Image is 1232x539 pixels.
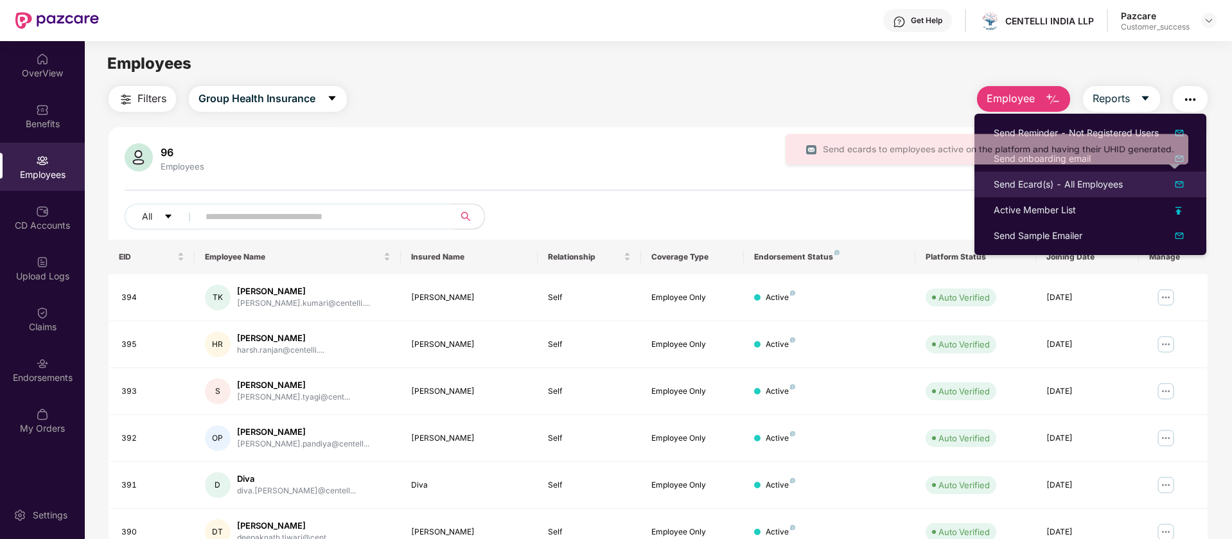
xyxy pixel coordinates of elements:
div: Employee Only [651,479,734,491]
img: svg+xml;base64,PHN2ZyB4bWxucz0iaHR0cDovL3d3dy53My5vcmcvMjAwMC9zdmciIHhtbG5zOnhsaW5rPSJodHRwOi8vd3... [1045,92,1060,107]
span: Group Health Insurance [198,91,315,107]
div: 394 [121,292,184,304]
div: Auto Verified [938,385,990,398]
img: svg+xml;base64,PHN2ZyBpZD0iQ2xhaW0iIHhtbG5zPSJodHRwOi8vd3d3LnczLm9yZy8yMDAwL3N2ZyIgd2lkdGg9IjIwIi... [36,306,49,319]
div: HR [205,331,231,357]
div: Platform Status [926,252,1025,262]
img: svg+xml;base64,PHN2ZyBpZD0iRW5kb3JzZW1lbnRzIiB4bWxucz0iaHR0cDovL3d3dy53My5vcmcvMjAwMC9zdmciIHdpZH... [36,357,49,370]
span: caret-down [164,212,173,222]
th: EID [109,240,195,274]
span: caret-down [327,93,337,105]
div: Employee Only [651,385,734,398]
span: EID [119,252,175,262]
div: [PERSON_NAME].pandiya@centell... [237,438,369,450]
div: 390 [121,526,184,538]
th: Coverage Type [641,240,744,274]
button: Group Health Insurancecaret-down [189,86,347,112]
div: Diva [237,473,356,485]
button: Filters [109,86,176,112]
div: [DATE] [1046,479,1129,491]
img: uploadIcon [1175,207,1182,215]
div: Send Sample Emailer [994,229,1082,243]
div: 391 [121,479,184,491]
div: Active [766,385,795,398]
div: Send Ecard(s) - All Employees [994,177,1123,191]
div: [PERSON_NAME].kumari@centelli.... [237,297,370,310]
div: [PERSON_NAME] [411,432,528,445]
div: Employee Only [651,432,734,445]
img: manageButton [1156,334,1176,355]
div: Active [766,432,795,445]
img: svg+xml;base64,PHN2ZyBpZD0iTXlfT3JkZXJzIiBkYXRhLW5hbWU9Ik15IE9yZGVycyIgeG1sbnM9Imh0dHA6Ly93d3cudz... [36,408,49,421]
div: 395 [121,339,184,351]
span: All [142,209,152,224]
div: harsh.ranjan@centelli.... [237,344,324,357]
img: svg+xml;base64,PHN2ZyB4bWxucz0iaHR0cDovL3d3dy53My5vcmcvMjAwMC9zdmciIHdpZHRoPSIxNi4zNjMiIGhlaWdodD... [806,143,816,153]
div: [PERSON_NAME] [411,339,528,351]
div: Active [766,526,795,538]
div: Active [766,479,795,491]
img: svg+xml;base64,PHN2ZyBpZD0iQmVuZWZpdHMiIHhtbG5zPSJodHRwOi8vd3d3LnczLm9yZy8yMDAwL3N2ZyIgd2lkdGg9Ij... [36,103,49,116]
img: svg+xml;base64,PHN2ZyBpZD0iSG9tZSIgeG1sbnM9Imh0dHA6Ly93d3cudzMub3JnLzIwMDAvc3ZnIiB3aWR0aD0iMjAiIG... [36,53,49,66]
div: Employee Only [651,526,734,538]
img: svg+xml;base64,PHN2ZyB4bWxucz0iaHR0cDovL3d3dy53My5vcmcvMjAwMC9zdmciIHdpZHRoPSI4IiBoZWlnaHQ9IjgiIH... [790,290,795,296]
th: Relationship [538,240,640,274]
div: [PERSON_NAME] [411,385,528,398]
span: caret-down [1140,93,1150,105]
div: Customer_success [1121,22,1190,32]
img: svg+xml;base64,PHN2ZyB4bWxucz0iaHR0cDovL3d3dy53My5vcmcvMjAwMC9zdmciIHdpZHRoPSI4IiBoZWlnaHQ9IjgiIH... [790,525,795,530]
div: Active [766,292,795,304]
span: Employees [107,54,191,73]
div: Diva [411,479,528,491]
div: D [205,472,231,498]
img: svg+xml;base64,PHN2ZyBpZD0iVXBsb2FkX0xvZ3MiIGRhdGEtbmFtZT0iVXBsb2FkIExvZ3MiIHhtbG5zPSJodHRwOi8vd3... [36,256,49,269]
div: Get Help [911,15,942,26]
div: diva.[PERSON_NAME]@centell... [237,485,356,497]
div: [PERSON_NAME] [237,379,350,391]
button: search [453,204,485,229]
div: Endorsement Status [754,252,905,262]
img: manageButton [1156,287,1176,308]
div: Pazcare [1121,10,1190,22]
img: image001%20(5).png [981,12,999,30]
span: Send ecards to employees active on the platform and having their UHID generated. [823,141,1174,152]
img: svg+xml;base64,PHN2ZyB4bWxucz0iaHR0cDovL3d3dy53My5vcmcvMjAwMC9zdmciIHdpZHRoPSI4IiBoZWlnaHQ9IjgiIH... [790,478,795,483]
img: svg+xml;base64,PHN2ZyBpZD0iSGVscC0zMngzMiIgeG1sbnM9Imh0dHA6Ly93d3cudzMub3JnLzIwMDAvc3ZnIiB3aWR0aD... [893,15,906,28]
th: Insured Name [401,240,538,274]
div: S [205,378,231,404]
div: 96 [158,146,207,159]
div: Auto Verified [938,291,990,304]
div: Self [548,339,630,351]
button: Allcaret-down [125,204,203,229]
span: Relationship [548,252,620,262]
div: Self [548,432,630,445]
img: svg+xml;base64,PHN2ZyBpZD0iQ0RfQWNjb3VudHMiIGRhdGEtbmFtZT0iQ0QgQWNjb3VudHMiIHhtbG5zPSJodHRwOi8vd3... [36,205,49,218]
div: [PERSON_NAME] [237,332,324,344]
div: [DATE] [1046,526,1129,538]
img: New Pazcare Logo [15,12,99,29]
div: 393 [121,385,184,398]
div: [PERSON_NAME] [411,292,528,304]
span: search [453,211,478,222]
div: [DATE] [1046,432,1129,445]
img: svg+xml;base64,PHN2ZyB4bWxucz0iaHR0cDovL3d3dy53My5vcmcvMjAwMC9zdmciIHhtbG5zOnhsaW5rPSJodHRwOi8vd3... [1172,228,1187,243]
img: dropDownIcon [1172,125,1187,141]
div: [DATE] [1046,385,1129,398]
div: TK [205,285,231,310]
img: svg+xml;base64,PHN2ZyBpZD0iRW1wbG95ZWVzIiB4bWxucz0iaHR0cDovL3d3dy53My5vcmcvMjAwMC9zdmciIHdpZHRoPS... [36,154,49,167]
div: CENTELLI INDIA LLP [1005,15,1094,27]
img: manageButton [1156,428,1176,448]
div: [PERSON_NAME].tyagi@cent... [237,391,350,403]
img: svg+xml;base64,PHN2ZyBpZD0iRHJvcGRvd24tMzJ4MzIiIHhtbG5zPSJodHRwOi8vd3d3LnczLm9yZy8yMDAwL3N2ZyIgd2... [1204,15,1214,26]
img: svg+xml;base64,PHN2ZyB4bWxucz0iaHR0cDovL3d3dy53My5vcmcvMjAwMC9zdmciIHhtbG5zOnhsaW5rPSJodHRwOi8vd3... [125,143,153,172]
div: Settings [29,509,71,522]
div: Active Member List [994,203,1076,217]
div: 392 [121,432,184,445]
img: svg+xml;base64,PHN2ZyB4bWxucz0iaHR0cDovL3d3dy53My5vcmcvMjAwMC9zdmciIHdpZHRoPSI4IiBoZWlnaHQ9IjgiIH... [790,431,795,436]
img: svg+xml;base64,PHN2ZyB4bWxucz0iaHR0cDovL3d3dy53My5vcmcvMjAwMC9zdmciIHdpZHRoPSI4IiBoZWlnaHQ9IjgiIH... [834,250,840,255]
div: Employee Only [651,292,734,304]
img: manageButton [1156,475,1176,495]
div: Auto Verified [938,338,990,351]
div: Auto Verified [938,432,990,445]
div: [PERSON_NAME] [237,426,369,438]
